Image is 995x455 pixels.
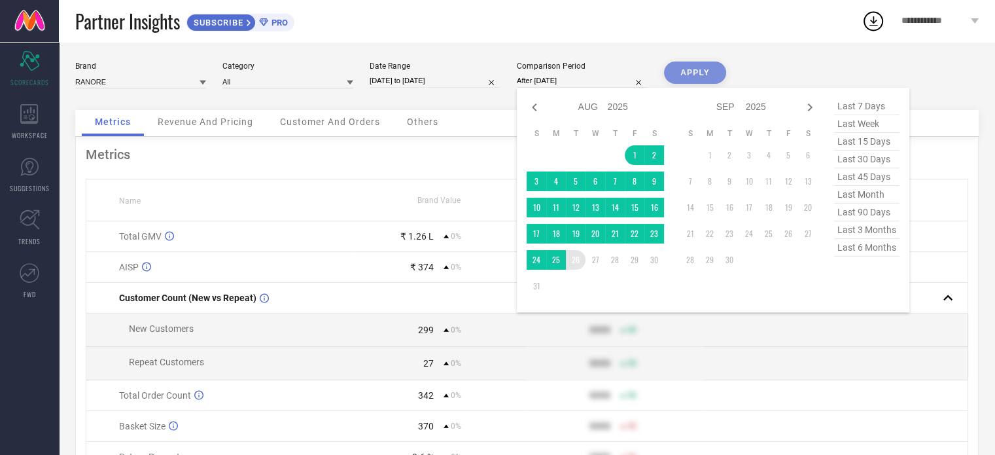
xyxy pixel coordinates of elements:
div: 299 [418,325,434,335]
div: ₹ 374 [410,262,434,272]
th: Wednesday [739,128,759,139]
td: Mon Aug 18 2025 [546,224,566,244]
div: Open download list [862,9,885,33]
td: Thu Sep 25 2025 [759,224,778,244]
td: Thu Sep 11 2025 [759,172,778,191]
th: Thursday [759,128,778,139]
td: Sat Aug 30 2025 [644,250,664,270]
th: Friday [625,128,644,139]
span: Total Order Count [119,390,191,401]
span: SCORECARDS [10,77,49,87]
div: 9999 [589,390,610,401]
td: Tue Aug 12 2025 [566,198,585,217]
span: WORKSPACE [12,130,48,140]
td: Thu Sep 04 2025 [759,145,778,165]
div: 9999 [589,421,610,431]
td: Fri Sep 26 2025 [778,224,798,244]
td: Tue Sep 09 2025 [720,172,739,191]
td: Sun Sep 07 2025 [680,172,700,191]
td: Sun Aug 03 2025 [527,172,546,191]
td: Sat Aug 23 2025 [644,224,664,244]
td: Tue Sep 16 2025 [720,198,739,217]
span: PRO [268,18,288,27]
td: Sat Sep 13 2025 [798,172,818,191]
th: Monday [546,128,566,139]
div: Category [222,62,353,71]
span: last 90 days [834,204,899,221]
div: 27 [423,358,434,369]
span: 50 [627,359,637,368]
span: TRENDS [18,236,41,246]
td: Fri Aug 22 2025 [625,224,644,244]
th: Monday [700,128,720,139]
span: last 45 days [834,168,899,186]
td: Sun Aug 24 2025 [527,250,546,270]
td: Tue Aug 19 2025 [566,224,585,244]
td: Sat Sep 20 2025 [798,198,818,217]
td: Mon Sep 08 2025 [700,172,720,191]
td: Wed Sep 24 2025 [739,224,759,244]
td: Mon Sep 15 2025 [700,198,720,217]
div: Date Range [370,62,500,71]
td: Sun Sep 28 2025 [680,250,700,270]
td: Wed Sep 17 2025 [739,198,759,217]
span: Revenue And Pricing [158,117,253,127]
td: Tue Aug 26 2025 [566,250,585,270]
span: 0% [451,422,461,431]
span: 0% [451,391,461,400]
td: Thu Aug 14 2025 [605,198,625,217]
span: 0% [451,325,461,335]
span: Name [119,196,141,206]
td: Tue Sep 30 2025 [720,250,739,270]
span: last 15 days [834,133,899,151]
td: Sun Sep 14 2025 [680,198,700,217]
th: Sunday [680,128,700,139]
span: Total GMV [119,231,162,242]
div: Previous month [527,100,542,115]
td: Fri Sep 19 2025 [778,198,798,217]
span: 50 [627,325,637,335]
th: Friday [778,128,798,139]
span: Customer Count (New vs Repeat) [119,293,256,303]
td: Tue Aug 05 2025 [566,172,585,191]
td: Sat Aug 16 2025 [644,198,664,217]
td: Sat Aug 09 2025 [644,172,664,191]
span: last month [834,186,899,204]
span: Metrics [95,117,131,127]
div: Brand [75,62,206,71]
td: Fri Aug 29 2025 [625,250,644,270]
th: Sunday [527,128,546,139]
td: Sun Sep 21 2025 [680,224,700,244]
div: Comparison Period [517,62,648,71]
span: last 7 days [834,98,899,115]
td: Mon Sep 01 2025 [700,145,720,165]
input: Select comparison period [517,74,648,88]
span: Partner Insights [75,8,180,35]
td: Thu Aug 07 2025 [605,172,625,191]
span: Repeat Customers [129,357,204,367]
span: last 30 days [834,151,899,168]
td: Thu Aug 28 2025 [605,250,625,270]
th: Tuesday [566,128,585,139]
span: last 6 months [834,239,899,257]
td: Wed Sep 10 2025 [739,172,759,191]
span: FWD [24,289,36,299]
td: Mon Aug 25 2025 [546,250,566,270]
div: 9999 [589,325,610,335]
td: Wed Sep 03 2025 [739,145,759,165]
td: Mon Sep 29 2025 [700,250,720,270]
th: Wednesday [585,128,605,139]
th: Saturday [798,128,818,139]
td: Thu Aug 21 2025 [605,224,625,244]
div: ₹ 1.26 L [400,231,434,242]
td: Mon Aug 11 2025 [546,198,566,217]
span: Brand Value [417,196,461,205]
td: Fri Sep 05 2025 [778,145,798,165]
span: last 3 months [834,221,899,239]
span: SUBSCRIBE [187,18,247,27]
td: Sat Sep 27 2025 [798,224,818,244]
td: Tue Sep 23 2025 [720,224,739,244]
td: Wed Aug 20 2025 [585,224,605,244]
div: Metrics [86,147,968,162]
span: New Customers [129,323,194,334]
